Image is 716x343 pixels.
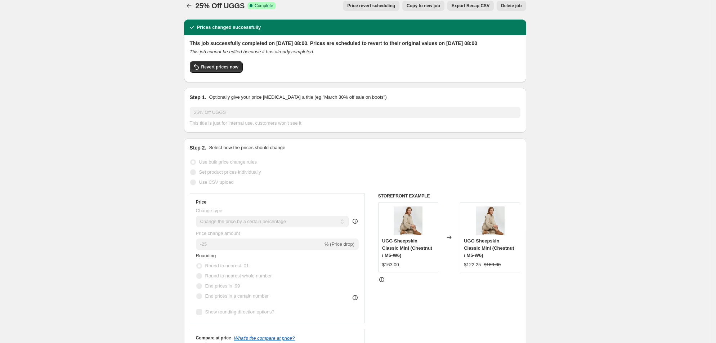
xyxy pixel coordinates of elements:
[209,144,285,151] p: Select how the prices should change
[347,3,395,9] span: Price revert scheduling
[394,206,422,235] img: jumbo-ugg-boot-sheepskin-classic-mini-chestnut_80x.jpg
[190,144,206,151] h2: Step 2.
[190,107,520,118] input: 30% off holiday sale
[205,293,269,299] span: End prices in a certain number
[464,238,514,258] span: UGG Sheepskin Classic Mini (Chestnut / M5-W6)
[205,309,274,315] span: Show rounding direction options?
[197,24,261,31] h2: Prices changed successfully
[190,61,243,73] button: Revert prices now
[190,49,314,54] i: This job cannot be edited because it has already completed.
[199,169,261,175] span: Set product prices individually
[378,193,520,199] h6: STOREFRONT EXAMPLE
[447,1,494,11] button: Export Recap CSV
[382,261,399,268] div: $163.00
[402,1,444,11] button: Copy to new job
[190,120,301,126] span: This title is just for internal use, customers won't see it
[407,3,440,9] span: Copy to new job
[196,231,240,236] span: Price change amount
[234,335,295,341] button: What's the compare at price?
[343,1,399,11] button: Price revert scheduling
[325,241,354,247] span: % (Price drop)
[184,1,194,11] button: Price change jobs
[209,94,386,101] p: Optionally give your price [MEDICAL_DATA] a title (eg "March 30% off sale on boots")
[196,239,323,250] input: -15
[497,1,526,11] button: Delete job
[199,179,234,185] span: Use CSV upload
[382,238,432,258] span: UGG Sheepskin Classic Mini (Chestnut / M5-W6)
[205,273,272,279] span: Round to nearest whole number
[484,261,501,268] strike: $163.00
[205,283,240,289] span: End prices in .99
[190,40,520,47] h2: This job successfully completed on [DATE] 08:00. Prices are scheduled to revert to their original...
[196,208,223,213] span: Change type
[196,2,245,10] span: 25% Off UGGS
[205,263,249,268] span: Round to nearest .01
[196,335,231,341] h3: Compare at price
[199,159,257,165] span: Use bulk price change rules
[255,3,273,9] span: Complete
[452,3,489,9] span: Export Recap CSV
[201,64,238,70] span: Revert prices now
[196,253,216,258] span: Rounding
[352,218,359,225] div: help
[501,3,522,9] span: Delete job
[464,261,481,268] div: $122.25
[190,94,206,101] h2: Step 1.
[196,199,206,205] h3: Price
[476,206,505,235] img: jumbo-ugg-boot-sheepskin-classic-mini-chestnut_80x.jpg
